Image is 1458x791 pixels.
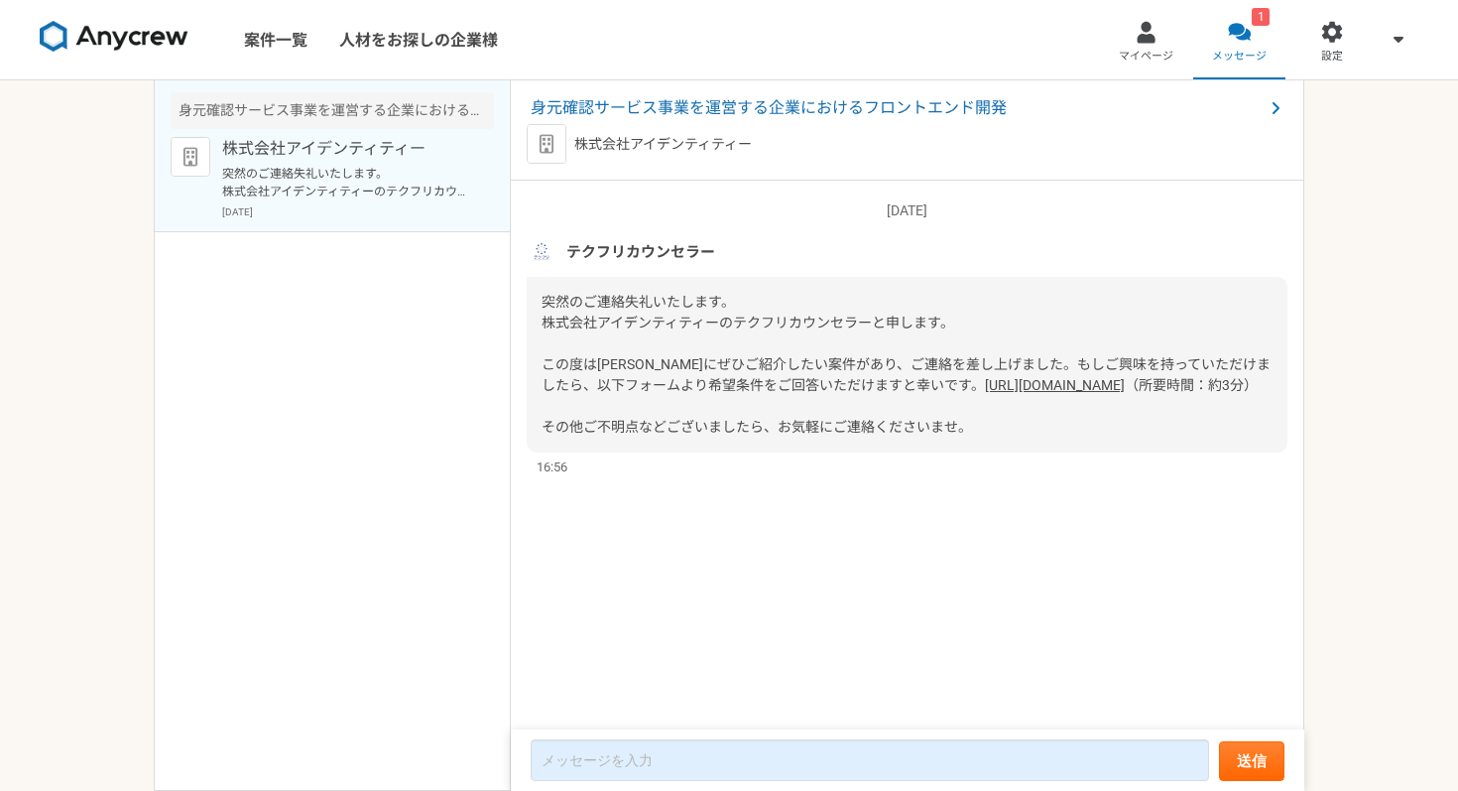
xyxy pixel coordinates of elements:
a: [URL][DOMAIN_NAME] [985,377,1125,393]
img: 8DqYSo04kwAAAAASUVORK5CYII= [40,21,188,53]
p: [DATE] [527,200,1287,221]
div: 1 [1252,8,1270,26]
span: 突然のご連絡失礼いたします。 株式会社アイデンティティーのテクフリカウンセラーと申します。 この度は[PERSON_NAME]にぜひご紹介したい案件があり、ご連絡を差し上げました。もしご興味を持... [542,294,1271,393]
p: [DATE] [222,204,494,219]
p: 株式会社アイデンティティー [222,137,467,161]
span: 身元確認サービス事業を運営する企業におけるフロントエンド開発 [531,96,1264,120]
span: 設定 [1321,49,1343,65]
span: マイページ [1119,49,1173,65]
button: 送信 [1219,741,1284,781]
img: unnamed.png [527,237,556,267]
span: メッセージ [1212,49,1267,65]
span: 16:56 [537,458,567,476]
p: 突然のご連絡失礼いたします。 株式会社アイデンティティーのテクフリカウンセラーと申します。 この度は[PERSON_NAME]にぜひご紹介したい案件があり、ご連絡を差し上げました。もしご興味を持... [222,165,467,200]
img: default_org_logo-42cde973f59100197ec2c8e796e4974ac8490bb5b08a0eb061ff975e4574aa76.png [527,124,566,164]
p: 株式会社アイデンティティー [574,134,752,155]
span: テクフリカウンセラー [566,241,715,263]
img: default_org_logo-42cde973f59100197ec2c8e796e4974ac8490bb5b08a0eb061ff975e4574aa76.png [171,137,210,177]
div: 身元確認サービス事業を運営する企業におけるフロントエンド開発 [171,92,494,129]
span: （所要時間：約3分） その他ご不明点などございましたら、お気軽にご連絡くださいませ。 [542,377,1258,435]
